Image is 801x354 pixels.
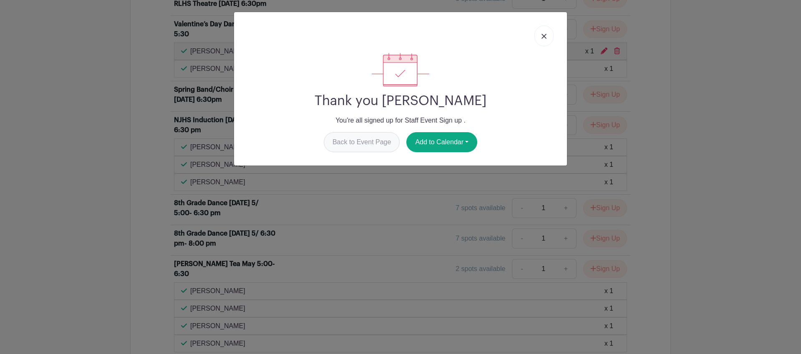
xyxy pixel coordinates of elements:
[406,132,477,152] button: Add to Calendar
[241,115,560,126] p: You're all signed up for Staff Event Sign up .
[324,132,400,152] a: Back to Event Page
[542,34,547,39] img: close_button-5f87c8562297e5c2d7936805f587ecaba9071eb48480494691a3f1689db116b3.svg
[241,93,560,109] h2: Thank you [PERSON_NAME]
[372,53,429,86] img: signup_complete-c468d5dda3e2740ee63a24cb0ba0d3ce5d8a4ecd24259e683200fb1569d990c8.svg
